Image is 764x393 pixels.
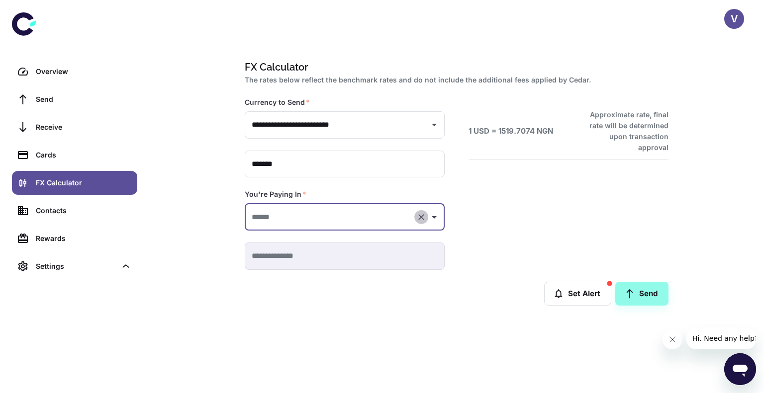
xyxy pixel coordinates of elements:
div: Rewards [36,233,131,244]
a: Send [12,87,137,111]
a: Send [615,282,668,306]
div: Contacts [36,205,131,216]
span: Hi. Need any help? [6,7,72,15]
a: Receive [12,115,137,139]
a: Rewards [12,227,137,250]
h1: FX Calculator [245,60,665,75]
div: Cards [36,150,131,160]
button: Open [427,210,441,224]
div: Receive [36,122,131,133]
label: Currency to Send [245,97,310,107]
a: Overview [12,60,137,83]
button: Clear [414,210,428,224]
label: You're Paying In [245,189,306,199]
div: Send [36,94,131,105]
a: Contacts [12,199,137,223]
div: Settings [12,254,137,278]
button: Set Alert [544,282,611,306]
iframe: Button to launch messaging window [724,353,756,385]
iframe: Message from company [686,327,756,349]
button: V [724,9,744,29]
div: Overview [36,66,131,77]
iframe: Close message [663,329,682,349]
a: Cards [12,143,137,167]
h6: Approximate rate, final rate will be determined upon transaction approval [578,109,668,153]
div: Settings [36,261,116,272]
a: FX Calculator [12,171,137,195]
div: FX Calculator [36,177,131,188]
button: Open [427,118,441,132]
h6: 1 USD = 1519.7074 NGN [469,126,553,137]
